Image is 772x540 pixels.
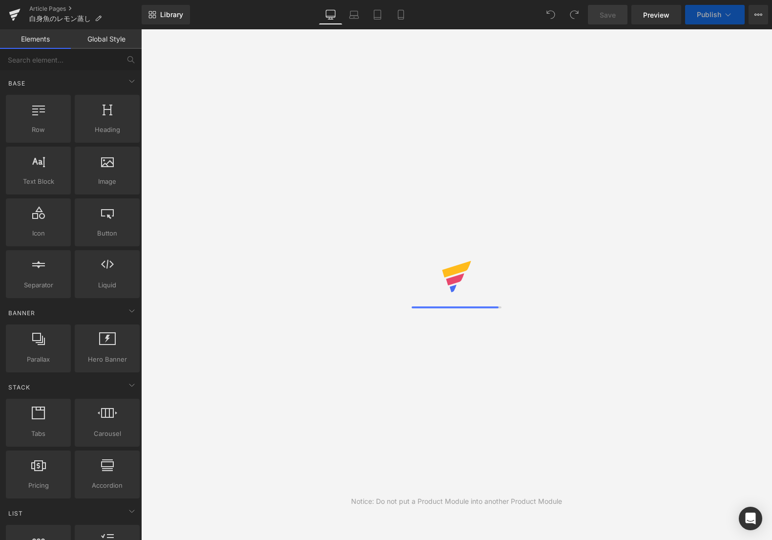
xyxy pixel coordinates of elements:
span: Save [600,10,616,20]
button: Publish [685,5,745,24]
span: Parallax [9,354,68,365]
span: Heading [78,125,137,135]
a: New Library [142,5,190,24]
div: Notice: Do not put a Product Module into another Product Module [351,496,562,507]
a: Global Style [71,29,142,49]
span: Icon [9,228,68,238]
span: Row [9,125,68,135]
span: Stack [7,383,31,392]
button: Undo [541,5,561,24]
a: Tablet [366,5,389,24]
span: Accordion [78,480,137,491]
div: Open Intercom Messenger [739,507,762,530]
span: Tabs [9,429,68,439]
span: Publish [697,11,721,19]
span: Hero Banner [78,354,137,365]
span: Separator [9,280,68,290]
span: Carousel [78,429,137,439]
span: Liquid [78,280,137,290]
a: Mobile [389,5,413,24]
a: Desktop [319,5,342,24]
span: Image [78,176,137,187]
span: Base [7,79,26,88]
span: Text Block [9,176,68,187]
span: Pricing [9,480,68,491]
span: Preview [643,10,669,20]
span: Banner [7,308,36,318]
a: Laptop [342,5,366,24]
a: Article Pages [29,5,142,13]
span: List [7,509,24,518]
span: Button [78,228,137,238]
a: Preview [631,5,681,24]
span: 白身魚のレモン蒸し [29,15,91,22]
button: Redo [564,5,584,24]
span: Library [160,10,183,19]
button: More [749,5,768,24]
